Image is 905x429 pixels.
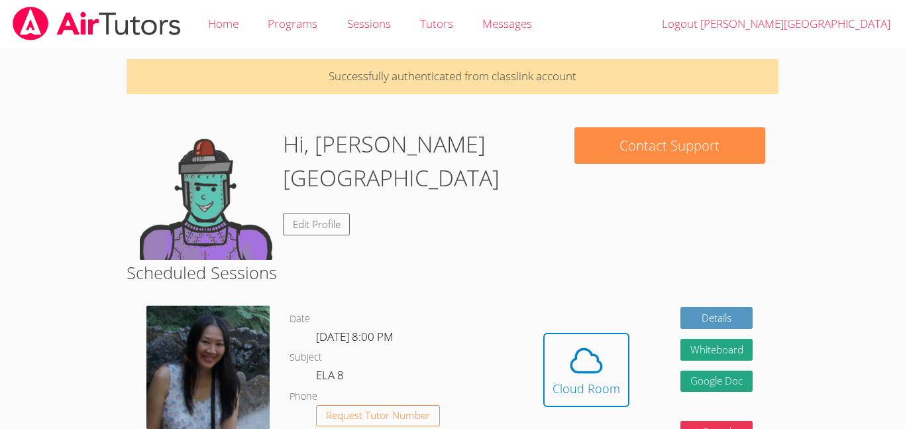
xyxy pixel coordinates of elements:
img: default.png [140,127,272,260]
dt: Phone [290,389,317,405]
a: Google Doc [680,371,753,393]
img: airtutors_banner-c4298cdbf04f3fff15de1276eac7730deb9818008684d7c2e4769d2f7ddbe033.png [11,7,182,40]
p: Successfully authenticated from classlink account [127,59,778,94]
dd: ELA 8 [316,366,346,389]
dt: Subject [290,349,322,366]
div: Cloud Room [553,379,620,398]
button: Whiteboard [680,339,753,361]
span: Request Tutor Number [326,410,430,420]
span: [DATE] 8:00 PM [316,329,394,344]
button: Request Tutor Number [316,405,440,427]
span: Messages [482,16,532,31]
a: Edit Profile [283,214,350,235]
a: Details [680,307,753,329]
dt: Date [290,311,310,328]
h2: Scheduled Sessions [127,260,778,285]
button: Contact Support [574,127,765,164]
img: avatar.png [146,306,270,429]
button: Cloud Room [543,333,629,407]
h1: Hi, [PERSON_NAME][GEOGRAPHIC_DATA] [283,127,548,195]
